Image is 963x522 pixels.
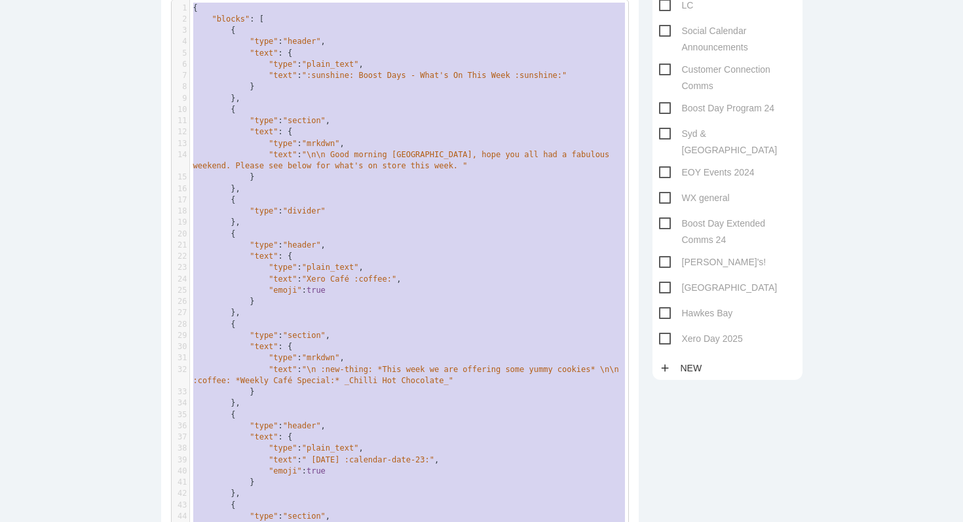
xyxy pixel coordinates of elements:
[172,307,189,318] div: 27
[269,443,297,453] span: "type"
[193,387,255,396] span: }
[302,353,340,362] span: "mrkdwn"
[269,150,297,159] span: "text"
[193,116,331,125] span: : ,
[269,365,297,374] span: "text"
[283,37,321,46] span: "header"
[283,240,321,250] span: "header"
[172,477,189,488] div: 41
[269,263,297,272] span: "type"
[172,443,189,454] div: 38
[172,398,189,409] div: 34
[193,139,345,148] span: : ,
[193,172,255,181] span: }
[250,48,278,58] span: "text"
[172,93,189,104] div: 9
[193,150,614,170] span: "\n\n Good morning [GEOGRAPHIC_DATA], hope you all had a fabulous weekend. Please see below for w...
[283,421,321,430] span: "header"
[302,443,359,453] span: "plain_text"
[172,126,189,138] div: 12
[172,206,189,217] div: 18
[659,280,778,296] span: [GEOGRAPHIC_DATA]
[307,286,326,295] span: true
[172,409,189,420] div: 35
[193,421,326,430] span: : ,
[193,410,236,419] span: {
[269,274,297,284] span: "text"
[269,71,297,80] span: "text"
[172,149,189,160] div: 14
[193,240,326,250] span: : ,
[302,71,567,80] span: ":sunshine: Boost Days - What's On This Week :sunshine:"
[250,432,278,441] span: "text"
[172,104,189,115] div: 10
[193,342,293,351] span: : {
[193,206,326,215] span: :
[172,500,189,511] div: 43
[193,512,331,521] span: : ,
[193,365,624,385] span: :
[193,48,293,58] span: : {
[172,319,189,330] div: 28
[302,263,359,272] span: "plain_text"
[269,139,297,148] span: "type"
[193,398,240,407] span: },
[659,331,743,347] span: Xero Day 2025
[172,296,189,307] div: 26
[193,353,345,362] span: : ,
[172,59,189,70] div: 6
[193,297,255,306] span: }
[193,252,293,261] span: : {
[172,466,189,477] div: 40
[283,331,326,340] span: "section"
[172,229,189,240] div: 20
[172,330,189,341] div: 29
[283,512,326,521] span: "section"
[172,455,189,466] div: 39
[302,455,434,464] span: " [DATE] :calendar-date-23:"
[172,352,189,364] div: 31
[172,115,189,126] div: 11
[172,511,189,522] div: 44
[250,421,278,430] span: "type"
[659,164,755,181] span: EOY Events 2024
[193,14,264,24] span: : [
[172,138,189,149] div: 13
[193,455,440,464] span: : ,
[269,466,302,475] span: "emoji"
[193,105,236,114] span: {
[659,126,796,142] span: Syd & [GEOGRAPHIC_DATA]
[193,320,236,329] span: {
[659,356,709,380] a: addNew
[250,342,278,351] span: "text"
[193,286,326,295] span: :
[193,432,293,441] span: : {
[193,71,567,80] span: :
[193,229,236,238] span: {
[172,432,189,443] div: 37
[250,252,278,261] span: "text"
[250,240,278,250] span: "type"
[302,139,340,148] span: "mrkdwn"
[193,308,240,317] span: },
[172,364,189,375] div: 32
[250,37,278,46] span: "type"
[172,3,189,14] div: 1
[659,356,671,380] i: add
[283,116,326,125] span: "section"
[193,195,236,204] span: {
[172,81,189,92] div: 8
[193,217,240,227] span: },
[212,14,250,24] span: "blocks"
[172,36,189,47] div: 4
[193,365,624,385] span: "\n :new-thing: *This week we are offering some yummy cookies* \n\n :coffee: *Weekly Café Special...
[269,353,297,362] span: "type"
[283,206,326,215] span: "divider"
[307,466,326,475] span: true
[172,183,189,195] div: 16
[250,512,278,521] span: "type"
[193,274,402,284] span: : ,
[659,62,796,78] span: Customer Connection Comms
[269,60,297,69] span: "type"
[193,489,240,498] span: },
